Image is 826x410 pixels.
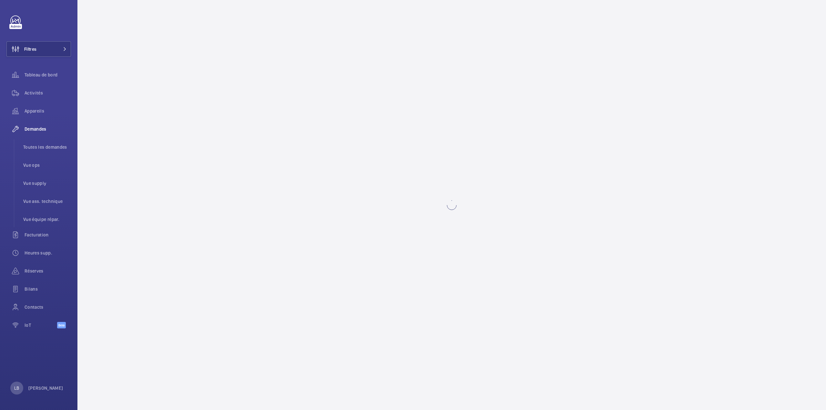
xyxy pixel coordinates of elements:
[23,198,71,205] span: Vue ass. technique
[25,72,71,78] span: Tableau de bord
[23,216,71,223] span: Vue équipe répar.
[25,304,71,310] span: Contacts
[25,268,71,274] span: Réserves
[23,180,71,186] span: Vue supply
[25,286,71,292] span: Bilans
[25,126,71,132] span: Demandes
[25,250,71,256] span: Heures supp.
[25,90,71,96] span: Activités
[23,162,71,168] span: Vue ops
[28,385,63,391] p: [PERSON_NAME]
[14,385,19,391] p: LB
[6,41,71,57] button: Filtres
[57,322,66,328] span: Beta
[24,46,36,52] span: Filtres
[25,232,71,238] span: Facturation
[25,322,57,328] span: IoT
[25,108,71,114] span: Appareils
[23,144,71,150] span: Toutes les demandes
